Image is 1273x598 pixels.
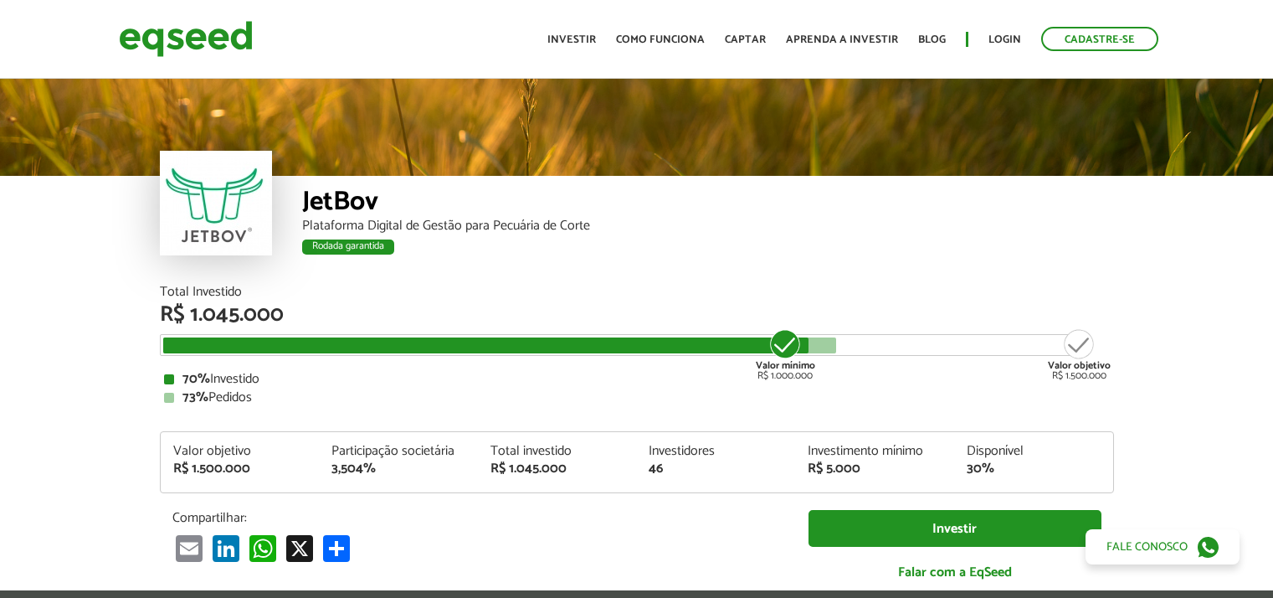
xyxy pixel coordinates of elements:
a: Aprenda a investir [786,34,898,45]
div: R$ 1.500.000 [1048,327,1111,381]
div: Investidores [649,445,783,458]
img: EqSeed [119,17,253,61]
a: Falar com a EqSeed [808,555,1101,590]
div: Total Investido [160,286,1114,299]
div: Investimento mínimo [808,445,942,458]
p: Compartilhar: [172,510,783,526]
strong: 73% [182,386,208,409]
div: Valor objetivo [173,445,307,458]
div: 30% [967,462,1101,476]
a: Investir [808,510,1101,548]
div: 3,504% [331,462,465,476]
div: Disponível [967,445,1101,458]
div: Plataforma Digital de Gestão para Pecuária de Corte [302,219,1114,233]
div: Investido [164,373,1110,386]
a: Compartilhar [320,534,353,562]
a: WhatsApp [246,534,280,562]
a: Cadastre-se [1041,27,1158,51]
div: Participação societária [331,445,465,458]
div: R$ 5.000 [808,462,942,476]
div: 46 [649,462,783,476]
div: Total investido [490,445,624,458]
div: JetBov [302,188,1114,219]
a: Fale conosco [1086,529,1240,564]
div: R$ 1.500.000 [173,462,307,476]
a: LinkedIn [209,534,243,562]
a: Investir [547,34,596,45]
div: R$ 1.045.000 [490,462,624,476]
strong: Valor mínimo [756,358,815,374]
div: Rodada garantida [302,240,394,255]
div: R$ 1.045.000 [160,304,1114,326]
a: Blog [918,34,946,45]
a: Como funciona [616,34,705,45]
div: Pedidos [164,391,1110,405]
a: Email [172,534,206,562]
div: R$ 1.000.000 [754,327,817,381]
strong: Valor objetivo [1048,358,1111,374]
a: Login [988,34,1021,45]
a: Captar [725,34,766,45]
a: X [283,534,316,562]
strong: 70% [182,368,210,390]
